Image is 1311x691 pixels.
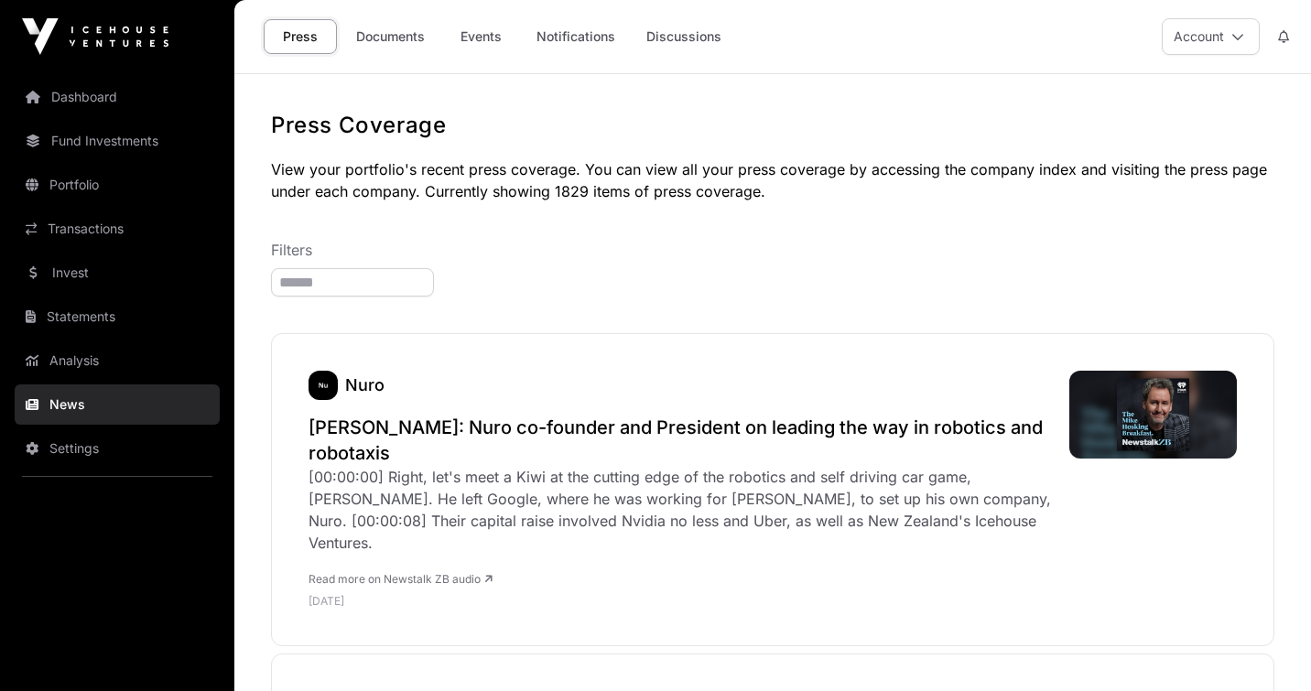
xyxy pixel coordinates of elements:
[345,375,385,394] a: Nuro
[22,18,168,55] img: Icehouse Ventures Logo
[15,253,220,293] a: Invest
[15,77,220,117] a: Dashboard
[634,19,733,54] a: Discussions
[271,111,1274,140] h1: Press Coverage
[15,165,220,205] a: Portfolio
[309,415,1051,466] a: [PERSON_NAME]: Nuro co-founder and President on leading the way in robotics and robotaxis
[15,384,220,425] a: News
[309,466,1051,554] div: [00:00:00] Right, let's meet a Kiwi at the cutting edge of the robotics and self driving car game...
[15,209,220,249] a: Transactions
[1069,371,1237,459] img: image.jpg
[309,371,338,400] a: Nuro
[309,371,338,400] img: nuro436.png
[525,19,627,54] a: Notifications
[271,158,1274,202] p: View your portfolio's recent press coverage. You can view all your press coverage by accessing th...
[15,340,220,381] a: Analysis
[444,19,517,54] a: Events
[309,572,493,586] a: Read more on Newstalk ZB audio
[264,19,337,54] a: Press
[1162,18,1260,55] button: Account
[15,428,220,469] a: Settings
[15,297,220,337] a: Statements
[271,239,1274,261] p: Filters
[309,594,1051,609] p: [DATE]
[344,19,437,54] a: Documents
[15,121,220,161] a: Fund Investments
